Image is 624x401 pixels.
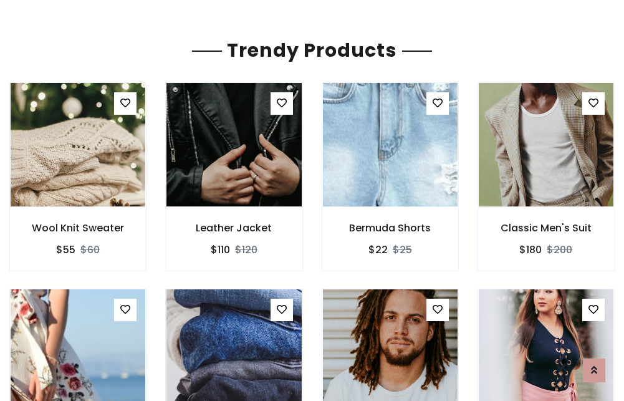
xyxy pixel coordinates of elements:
h6: $22 [368,244,388,256]
del: $25 [393,243,412,257]
del: $200 [547,243,572,257]
del: $120 [235,243,257,257]
h6: Leather Jacket [166,222,302,234]
h6: $110 [211,244,230,256]
h6: $55 [56,244,75,256]
h6: Bermuda Shorts [322,222,458,234]
h6: Classic Men's Suit [478,222,614,234]
h6: $180 [519,244,542,256]
del: $60 [80,243,100,257]
h6: Wool Knit Sweater [10,222,146,234]
span: Trendy Products [222,37,402,64]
